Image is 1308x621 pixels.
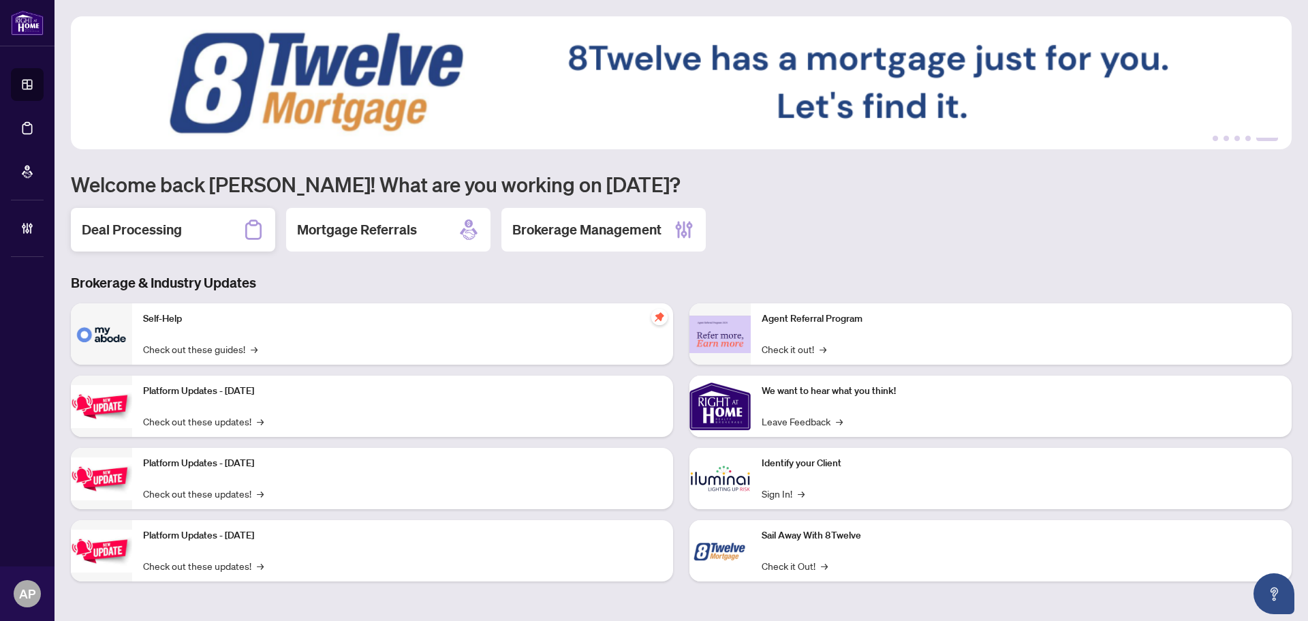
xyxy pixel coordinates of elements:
a: Check it Out!→ [762,558,828,573]
p: We want to hear what you think! [762,384,1281,399]
p: Self-Help [143,312,662,327]
a: Leave Feedback→ [762,414,843,429]
a: Check out these updates!→ [143,558,264,573]
span: → [798,486,805,501]
button: 4 [1245,136,1251,141]
h2: Brokerage Management [512,220,661,239]
a: Check it out!→ [762,342,826,357]
p: Sail Away With 8Twelve [762,528,1281,543]
span: → [820,342,826,357]
span: → [821,558,828,573]
img: Platform Updates - July 21, 2025 [71,385,132,428]
img: Sail Away With 8Twelve [689,520,751,581]
span: → [257,558,264,573]
button: 1 [1213,136,1218,141]
a: Check out these updates!→ [143,414,264,429]
p: Agent Referral Program [762,312,1281,327]
h3: Brokerage & Industry Updates [71,273,1292,292]
span: → [257,486,264,501]
button: Open asap [1253,573,1294,614]
a: Check out these updates!→ [143,486,264,501]
img: Slide 4 [71,16,1292,149]
img: logo [11,10,44,35]
span: AP [19,584,35,603]
img: Platform Updates - June 23, 2025 [71,530,132,573]
h1: Welcome back [PERSON_NAME]! What are you working on [DATE]? [71,171,1292,197]
img: Identify your Client [689,448,751,509]
button: 5 [1256,136,1278,141]
p: Platform Updates - [DATE] [143,456,662,471]
img: Platform Updates - July 8, 2025 [71,457,132,500]
img: Self-Help [71,303,132,365]
button: 3 [1234,136,1240,141]
span: → [836,414,843,429]
a: Check out these guides!→ [143,342,258,357]
p: Platform Updates - [DATE] [143,528,662,543]
h2: Deal Processing [82,220,182,239]
span: → [251,342,258,357]
span: pushpin [651,309,668,325]
a: Sign In!→ [762,486,805,501]
h2: Mortgage Referrals [297,220,417,239]
button: 2 [1224,136,1229,141]
img: Agent Referral Program [689,316,751,353]
p: Identify your Client [762,456,1281,471]
span: → [257,414,264,429]
p: Platform Updates - [DATE] [143,384,662,399]
img: We want to hear what you think! [689,376,751,437]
